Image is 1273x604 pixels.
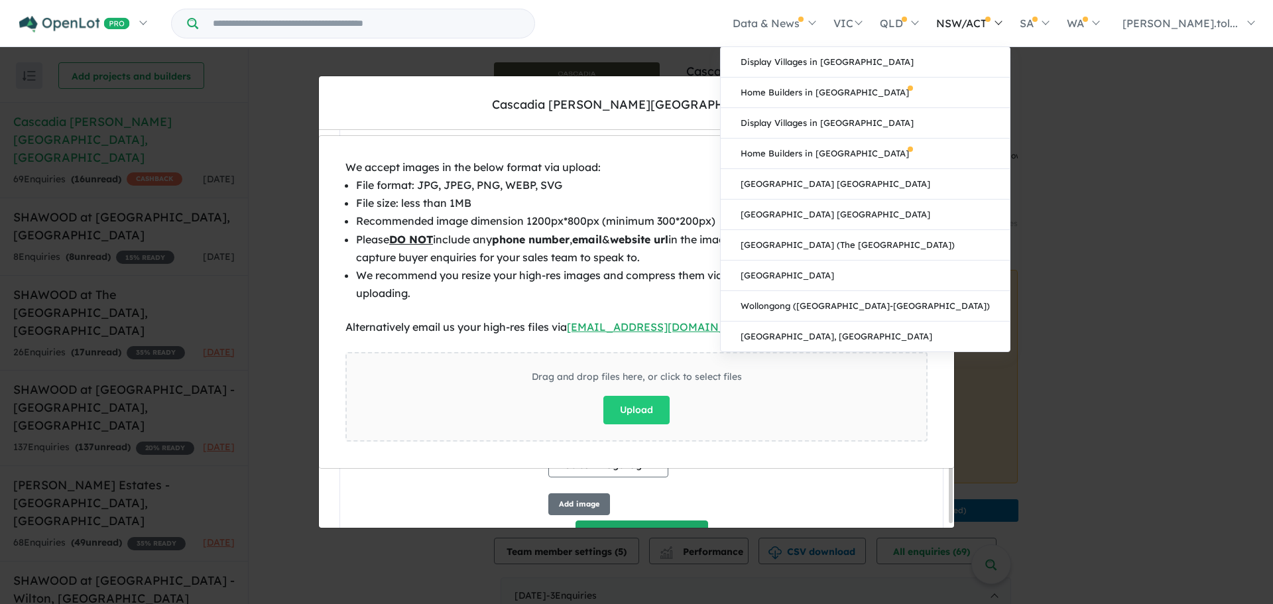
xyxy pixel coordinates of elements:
li: Please include any , & in the images, so the project page can better capture buyer enquiries for ... [356,231,928,267]
u: DO NOT [389,233,433,246]
a: [GEOGRAPHIC_DATA], [GEOGRAPHIC_DATA] [721,322,1010,351]
span: [PERSON_NAME].tol... [1122,17,1238,30]
a: [GEOGRAPHIC_DATA] [721,261,1010,291]
li: File size: less than 1MB [356,194,928,212]
div: Drag and drop files here, or click to select files [532,369,742,385]
a: Home Builders in [GEOGRAPHIC_DATA] [721,139,1010,169]
a: [GEOGRAPHIC_DATA] [GEOGRAPHIC_DATA] [721,169,1010,200]
b: email [572,233,602,246]
li: We recommend you resize your high-res images and compress them via before uploading. [356,267,928,302]
a: [EMAIL_ADDRESS][DOMAIN_NAME] [567,320,762,333]
a: Home Builders in [GEOGRAPHIC_DATA] [721,78,1010,108]
li: File format: JPG, JPEG, PNG, WEBP, SVG [356,176,928,194]
div: We accept images in the below format via upload: [345,158,928,176]
img: Openlot PRO Logo White [19,16,130,32]
a: Wollongong ([GEOGRAPHIC_DATA]-[GEOGRAPHIC_DATA]) [721,291,1010,322]
a: Display Villages in [GEOGRAPHIC_DATA] [721,47,1010,78]
a: Display Villages in [GEOGRAPHIC_DATA] [721,108,1010,139]
div: Alternatively email us your high-res files via and we will upload them for you. [345,318,928,336]
b: website url [610,233,668,246]
button: Upload [603,396,670,424]
b: phone number [492,233,570,246]
a: [GEOGRAPHIC_DATA] [GEOGRAPHIC_DATA] [721,200,1010,230]
input: Try estate name, suburb, builder or developer [201,9,532,38]
li: Recommended image dimension 1200px*800px (minimum 300*200px) [356,212,928,230]
a: [GEOGRAPHIC_DATA] (The [GEOGRAPHIC_DATA]) [721,230,1010,261]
